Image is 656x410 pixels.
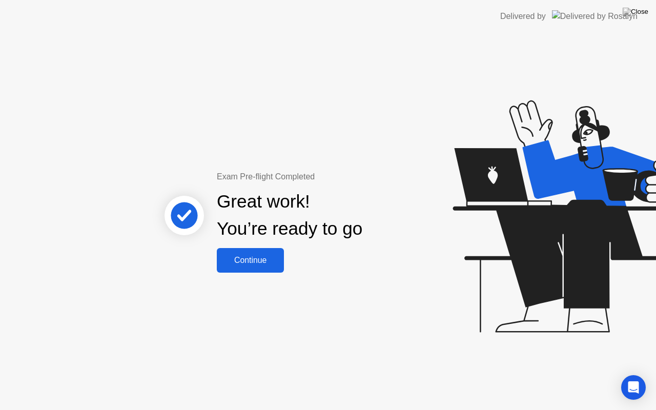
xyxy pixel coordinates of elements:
img: Delivered by Rosalyn [552,10,638,22]
img: Close [623,8,648,16]
button: Continue [217,248,284,273]
div: Open Intercom Messenger [621,375,646,400]
div: Great work! You’re ready to go [217,188,362,242]
div: Continue [220,256,281,265]
div: Delivered by [500,10,546,23]
div: Exam Pre-flight Completed [217,171,428,183]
